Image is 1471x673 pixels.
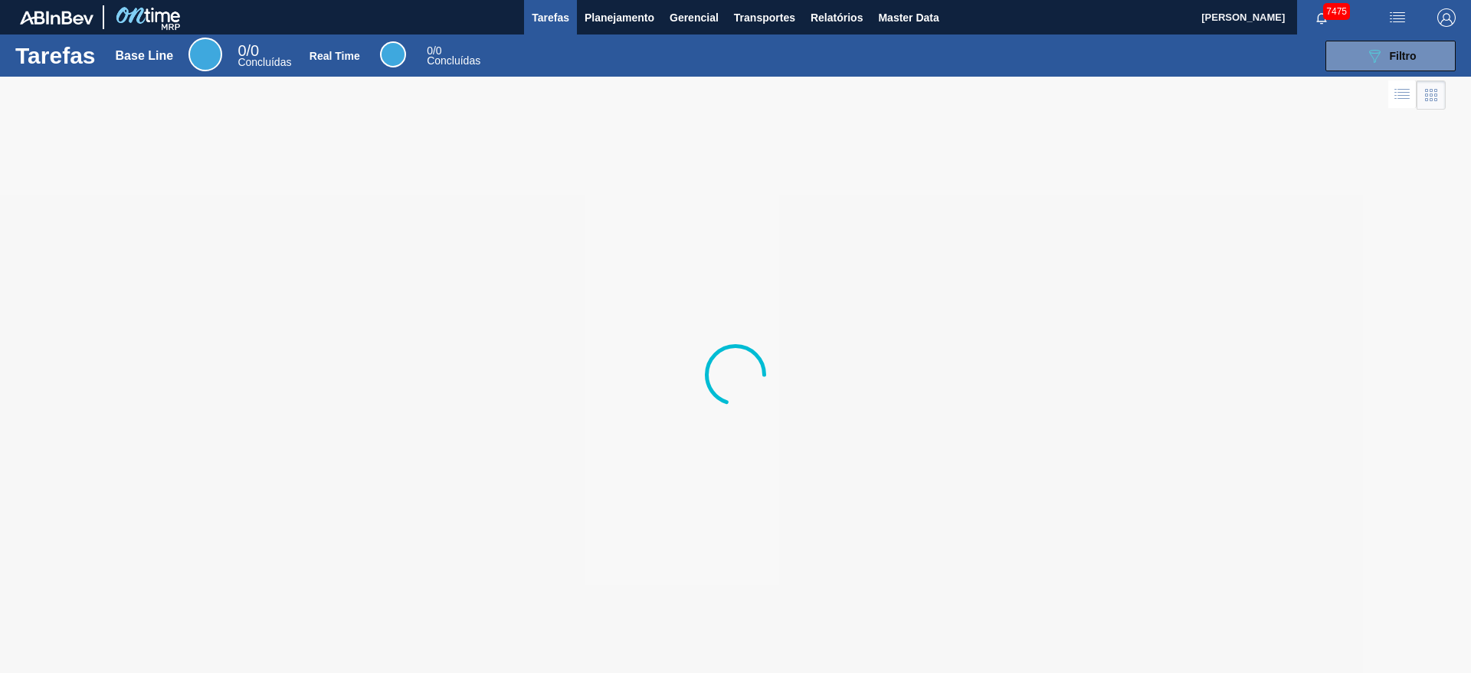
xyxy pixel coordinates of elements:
[427,46,480,66] div: Real Time
[380,41,406,67] div: Real Time
[1388,8,1407,27] img: userActions
[1323,3,1350,20] span: 7475
[20,11,93,25] img: TNhmsLtSVTkK8tSr43FrP2fwEKptu5GPRR3wAAAABJRU5ErkJggg==
[585,8,654,27] span: Planejamento
[427,44,433,57] span: 0
[878,8,939,27] span: Master Data
[15,47,96,64] h1: Tarefas
[116,49,174,63] div: Base Line
[238,42,246,59] span: 0
[238,44,291,67] div: Base Line
[670,8,719,27] span: Gerencial
[427,54,480,67] span: Concluídas
[1437,8,1456,27] img: Logout
[310,50,360,62] div: Real Time
[1390,50,1417,62] span: Filtro
[238,56,291,68] span: Concluídas
[1297,7,1346,28] button: Notificações
[532,8,569,27] span: Tarefas
[188,38,222,71] div: Base Line
[1325,41,1456,71] button: Filtro
[811,8,863,27] span: Relatórios
[238,42,259,59] span: / 0
[427,44,441,57] span: / 0
[734,8,795,27] span: Transportes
